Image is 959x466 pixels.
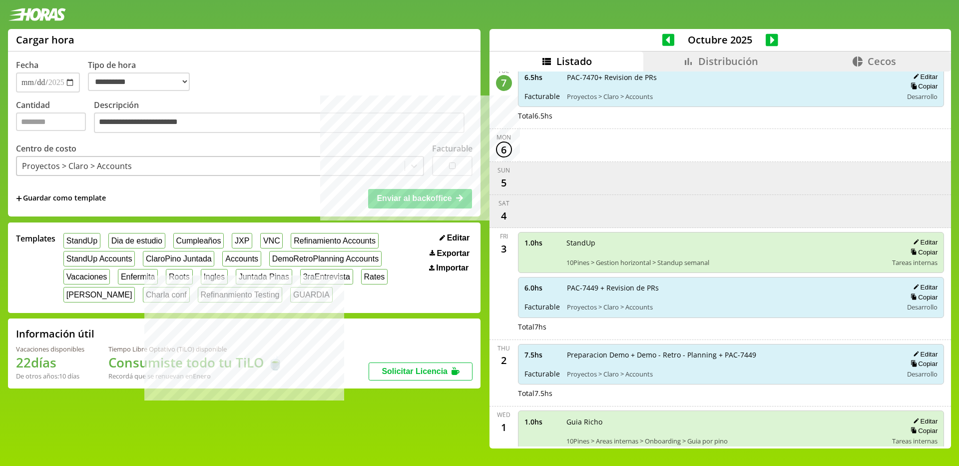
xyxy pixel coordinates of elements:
[908,426,938,435] button: Copiar
[892,258,938,267] span: Tareas internas
[16,143,76,154] label: Centro de costo
[566,258,886,267] span: 10Pines > Gestion horizontal > Standup semanal
[16,59,38,70] label: Fecha
[16,33,74,46] h1: Cargar hora
[88,59,198,92] label: Tipo de hora
[496,419,512,435] div: 1
[290,287,333,302] button: GUARDIA
[94,112,465,133] textarea: Descripción
[908,248,938,256] button: Copiar
[674,33,766,46] span: Octubre 2025
[108,344,283,353] div: Tiempo Libre Optativo (TiLO) disponible
[567,72,896,82] span: PAC-7470+ Revision de PRs
[368,189,472,208] button: Enviar al backoffice
[497,344,510,352] div: Thu
[567,350,896,359] span: Preparacion Demo + Demo - Retro - Planning + PAC-7449
[63,287,135,302] button: [PERSON_NAME]
[518,111,945,120] div: Total 6.5 hs
[16,99,94,136] label: Cantidad
[143,287,189,302] button: Charla conf
[907,369,938,378] span: Desarrollo
[567,92,896,101] span: Proyectos > Claro > Accounts
[497,410,510,419] div: Wed
[496,240,512,256] div: 3
[143,251,214,266] button: ClaroPino Juntada
[497,166,510,174] div: Sun
[910,417,938,425] button: Editar
[232,233,252,248] button: JXP
[567,283,896,292] span: PAC-7449 + Revision de PRs
[16,233,55,244] span: Templates
[201,269,228,284] button: Ingles
[524,283,560,292] span: 6.0 hs
[566,238,886,247] span: StandUp
[496,75,512,91] div: 7
[498,199,509,207] div: Sat
[193,371,211,380] b: Enero
[556,54,592,68] span: Listado
[63,251,135,266] button: StandUp Accounts
[907,302,938,311] span: Desarrollo
[500,232,508,240] div: Fri
[868,54,896,68] span: Cecos
[908,82,938,90] button: Copiar
[236,269,292,284] button: Juntada Pinas
[16,344,84,353] div: Vacaciones disponibles
[427,248,473,258] button: Exportar
[524,350,560,359] span: 7.5 hs
[22,160,132,171] div: Proyectos > Claro > Accounts
[518,322,945,331] div: Total 7 hs
[16,371,84,380] div: De otros años: 10 días
[524,302,560,311] span: Facturable
[524,369,560,378] span: Facturable
[108,233,165,248] button: Dia de estudio
[447,233,470,242] span: Editar
[260,233,283,248] button: VNC
[16,353,84,371] h1: 22 días
[524,238,559,247] span: 1.0 hs
[369,362,473,380] button: Solicitar Licencia
[910,283,938,291] button: Editar
[108,353,283,371] h1: Consumiste todo tu TiLO 🍵
[63,233,100,248] button: StandUp
[567,369,896,378] span: Proyectos > Claro > Accounts
[269,251,382,266] button: DemoRetroPlanning Accounts
[88,72,190,91] select: Tipo de hora
[222,251,261,266] button: Accounts
[910,350,938,358] button: Editar
[16,327,94,340] h2: Información útil
[524,91,560,101] span: Facturable
[518,388,945,398] div: Total 7.5 hs
[910,72,938,81] button: Editar
[108,371,283,380] div: Recordá que se renuevan en
[908,359,938,368] button: Copiar
[166,269,192,284] button: Roots
[377,194,452,202] span: Enviar al backoffice
[524,72,560,82] span: 6.5 hs
[63,269,110,284] button: Vacaciones
[382,367,448,375] span: Solicitar Licencia
[173,233,224,248] button: Cumpleaños
[432,143,473,154] label: Facturable
[16,193,106,204] span: +Guardar como template
[496,207,512,223] div: 4
[118,269,158,284] button: Enfermita
[436,263,469,272] span: Importar
[698,54,758,68] span: Distribución
[910,238,938,246] button: Editar
[908,293,938,301] button: Copiar
[496,141,512,157] div: 6
[437,233,473,243] button: Editar
[524,417,559,426] span: 1.0 hs
[566,417,886,426] span: Guia Richo
[437,249,470,258] span: Exportar
[907,92,938,101] span: Desarrollo
[496,133,511,141] div: Mon
[16,193,22,204] span: +
[567,302,896,311] span: Proyectos > Claro > Accounts
[566,436,886,445] span: 10Pines > Areas internas > Onboarding > Guia por pino
[94,99,473,136] label: Descripción
[489,71,951,447] div: scrollable content
[361,269,388,284] button: Rates
[300,269,353,284] button: 3raEntrevista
